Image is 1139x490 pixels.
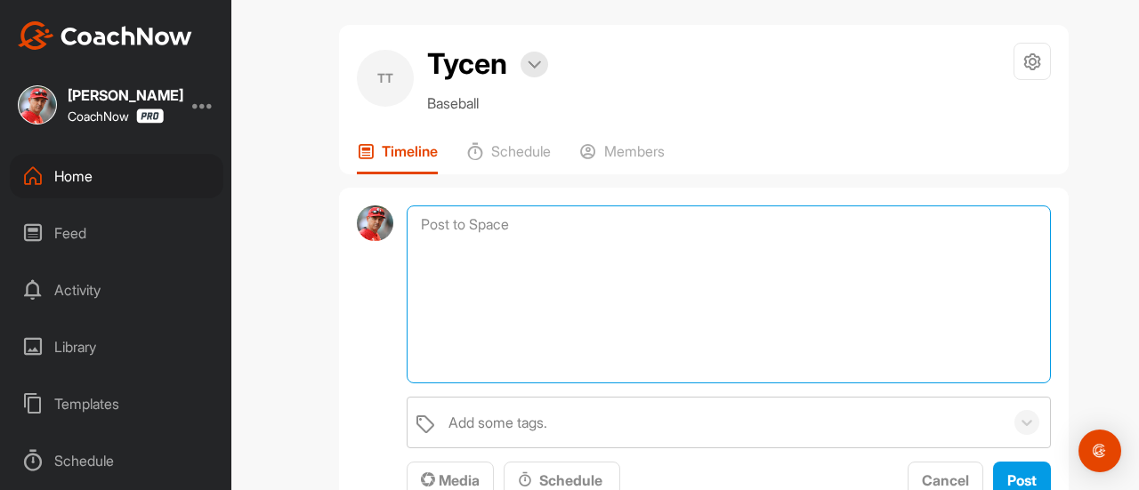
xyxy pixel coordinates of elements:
img: CoachNow Pro [136,108,164,124]
div: CoachNow [68,108,164,124]
div: Templates [10,382,223,426]
img: arrow-down [528,60,541,69]
div: Activity [10,268,223,312]
p: Baseball [427,92,548,114]
span: Post [1007,471,1037,489]
span: Cancel [922,471,969,489]
div: Feed [10,211,223,255]
span: Media [421,471,480,489]
img: square_448379ec2ae3dca3eca05cb00874546d.jpg [18,85,57,125]
div: Open Intercom Messenger [1078,430,1121,472]
img: CoachNow [18,21,192,50]
div: Library [10,325,223,369]
p: Timeline [382,142,438,160]
img: avatar [357,205,393,242]
div: Add some tags. [448,412,547,433]
div: Home [10,154,223,198]
div: Schedule [10,438,223,483]
div: [PERSON_NAME] [68,88,183,102]
div: TT [357,50,414,107]
p: Schedule [491,142,551,160]
p: Members [604,142,665,160]
h2: Tycen [427,43,507,85]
